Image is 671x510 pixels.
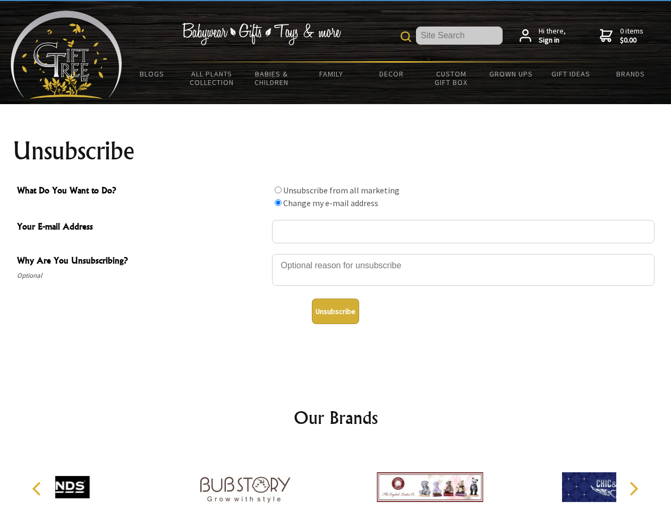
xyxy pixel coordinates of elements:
a: Brands [601,63,661,85]
span: Optional [17,269,267,282]
a: Hi there,Sign in [520,27,566,45]
input: What Do You Want to Do? [275,186,282,193]
a: Grown Ups [481,63,541,85]
a: All Plants Collection [182,63,242,93]
strong: Sign in [539,36,566,45]
input: Your E-mail Address [272,220,655,243]
strong: $0.00 [620,36,643,45]
span: What Do You Want to Do? [17,184,267,199]
span: 0 items [620,26,643,45]
input: Site Search [416,27,503,45]
span: Why Are You Unsubscribing? [17,254,267,269]
button: Next [622,477,645,500]
h1: Unsubscribe [13,138,659,164]
button: Unsubscribe [312,299,359,324]
img: Babywear - Gifts - Toys & more [182,23,341,45]
a: Family [302,63,362,85]
label: Unsubscribe from all marketing [283,185,400,195]
span: Your E-mail Address [17,220,267,235]
button: Previous [27,477,50,500]
a: Decor [361,63,421,85]
a: 0 items$0.00 [600,27,643,45]
a: Babies & Children [242,63,302,93]
a: BLOGS [122,63,182,85]
label: Change my e-mail address [283,198,378,208]
h2: Our Brands [21,405,650,430]
a: Gift Ideas [541,63,601,85]
textarea: Why Are You Unsubscribing? [272,254,655,286]
img: product search [401,31,411,42]
img: Babyware - Gifts - Toys and more... [11,11,122,99]
span: Hi there, [539,27,566,45]
a: Custom Gift Box [421,63,481,93]
input: What Do You Want to Do? [275,199,282,206]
